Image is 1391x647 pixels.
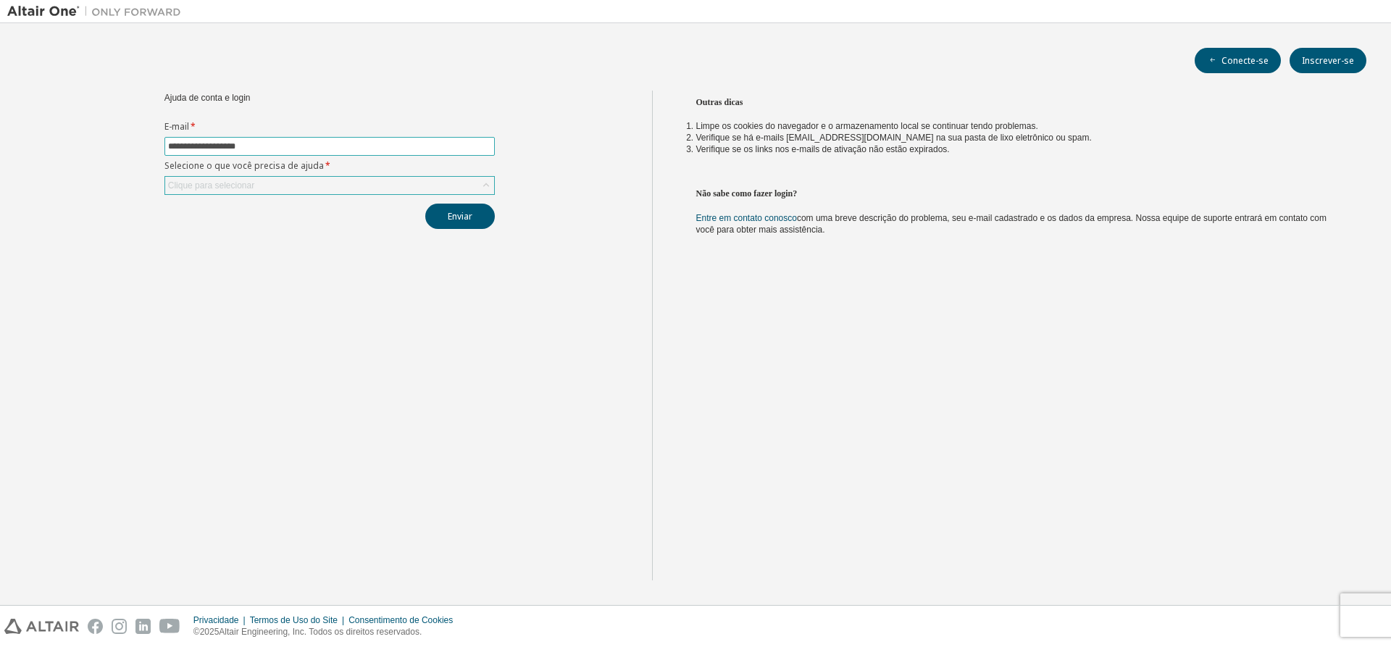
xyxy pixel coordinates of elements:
img: altair_logo.svg [4,619,79,634]
font: Conecte-se [1221,54,1269,67]
font: Ajuda de conta e login [164,93,251,103]
font: Privacidade [193,615,239,625]
img: Altair Um [7,4,188,19]
img: youtube.svg [159,619,180,634]
font: Limpe os cookies do navegador e o armazenamento local se continuar tendo problemas. [696,121,1038,131]
img: facebook.svg [88,619,103,634]
font: Enviar [448,210,472,222]
img: instagram.svg [112,619,127,634]
div: Clique para selecionar [165,177,494,194]
a: Entre em contato conosco [696,213,797,223]
font: Altair Engineering, Inc. Todos os direitos reservados. [219,627,422,637]
button: Inscrever-se [1290,48,1366,73]
font: Inscrever-se [1302,54,1354,67]
font: E-mail [164,120,189,133]
font: Selecione o que você precisa de ajuda [164,159,324,172]
font: Clique para selecionar [168,180,254,191]
font: Não sabe como fazer login? [696,188,798,199]
font: Verifique se os links nos e-mails de ativação não estão expirados. [696,144,950,154]
button: Conecte-se [1195,48,1281,73]
img: linkedin.svg [135,619,151,634]
font: com uma breve descrição do problema, seu e-mail cadastrado e os dados da empresa. Nossa equipe de... [696,213,1327,235]
font: 2025 [200,627,220,637]
font: © [193,627,200,637]
font: Outras dicas [696,97,743,107]
button: Enviar [425,204,495,229]
font: Verifique se há e-mails [EMAIL_ADDRESS][DOMAIN_NAME] na sua pasta de lixo eletrônico ou spam. [696,133,1092,143]
font: Termos de Uso do Site [250,615,338,625]
font: Consentimento de Cookies [348,615,453,625]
